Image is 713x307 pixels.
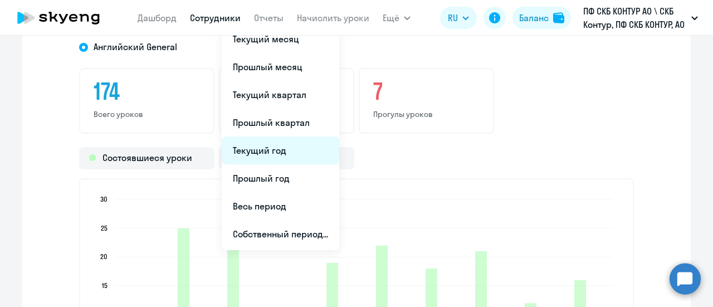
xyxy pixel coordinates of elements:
div: Состоявшиеся уроки [79,147,214,169]
a: Дашборд [138,12,177,23]
h3: 7 [373,78,480,105]
span: Ещё [383,11,399,25]
text: 30 [100,195,108,203]
text: 20 [100,252,108,261]
img: balance [553,12,564,23]
a: Сотрудники [190,12,241,23]
button: Балансbalance [512,7,571,29]
button: Ещё [383,7,411,29]
button: RU [440,7,477,29]
text: 15 [102,281,108,290]
button: ПФ СКБ КОНТУР АО \ СКБ Контур, ПФ СКБ КОНТУР, АО [578,4,704,31]
div: Прогулы [219,147,354,169]
p: Прогулы уроков [373,109,480,119]
h3: 174 [94,78,200,105]
a: Начислить уроки [297,12,369,23]
p: Всего уроков [94,109,200,119]
span: RU [448,11,458,25]
div: Баланс [519,11,549,25]
a: Отчеты [254,12,284,23]
span: Английский General [94,41,177,53]
p: ПФ СКБ КОНТУР АО \ СКБ Контур, ПФ СКБ КОНТУР, АО [583,4,687,31]
ul: Ещё [222,23,339,250]
text: 25 [101,224,108,232]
